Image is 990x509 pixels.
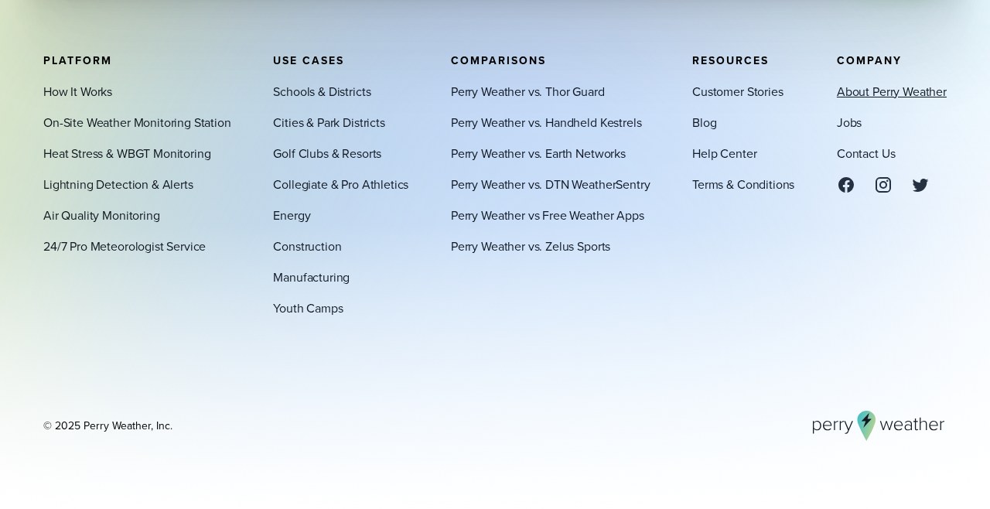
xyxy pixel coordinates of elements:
a: Perry Weather vs. Thor Guard [451,82,605,101]
a: On-Site Weather Monitoring Station [43,113,231,132]
a: Construction [273,237,341,255]
a: Terms & Conditions [692,175,794,193]
a: Help Center [692,144,756,162]
span: Platform [43,52,112,68]
span: Company [837,52,902,68]
div: © 2025 Perry Weather, Inc. [43,418,172,433]
a: Heat Stress & WBGT Monitoring [43,144,210,162]
a: Golf Clubs & Resorts [273,144,381,162]
span: Use Cases [273,52,344,68]
a: Cities & Park Districts [273,113,384,132]
a: Schools & Districts [273,82,370,101]
a: About Perry Weather [837,82,947,101]
a: Manufacturing [273,268,350,286]
a: Perry Weather vs Free Weather Apps [451,206,644,224]
a: Perry Weather vs. DTN WeatherSentry [451,175,650,193]
a: Perry Weather vs. Earth Networks [451,144,626,162]
a: Lightning Detection & Alerts [43,175,193,193]
a: Perry Weather vs. Handheld Kestrels [451,113,642,132]
a: Customer Stories [692,82,783,101]
a: Perry Weather vs. Zelus Sports [451,237,610,255]
a: Collegiate & Pro Athletics [273,175,408,193]
span: Comparisons [451,52,546,68]
a: Contact Us [837,144,895,162]
span: Resources [692,52,769,68]
a: Youth Camps [273,299,343,317]
a: Blog [692,113,716,132]
a: How It Works [43,82,112,101]
a: Air Quality Monitoring [43,206,160,224]
a: Energy [273,206,310,224]
a: Jobs [837,113,862,132]
a: 24/7 Pro Meteorologist Service [43,237,206,255]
